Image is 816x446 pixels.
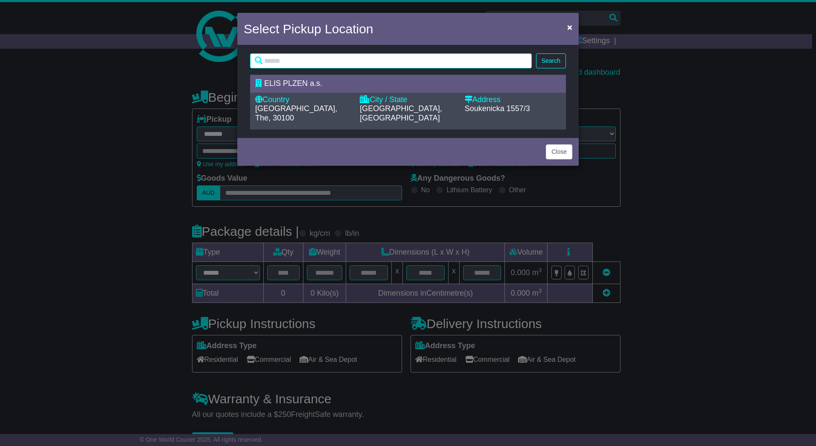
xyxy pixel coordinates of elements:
[360,104,442,122] span: [GEOGRAPHIC_DATA], [GEOGRAPHIC_DATA]
[264,79,322,88] span: ELIS PLZEN a.s.
[360,95,456,105] div: City / State
[567,22,572,32] span: ×
[255,104,337,122] span: [GEOGRAPHIC_DATA], The, 30100
[255,95,351,105] div: Country
[546,144,572,159] button: Close
[536,53,566,68] button: Search
[465,104,530,113] span: Soukenicka 1557/3
[244,19,373,38] h4: Select Pickup Location
[563,18,577,36] button: Close
[465,95,561,105] div: Address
